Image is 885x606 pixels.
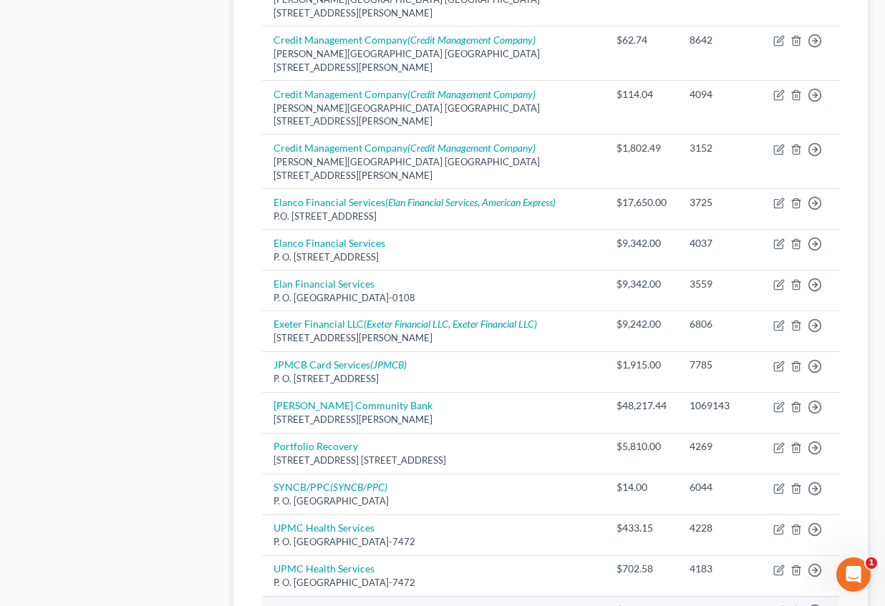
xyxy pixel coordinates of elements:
div: 8642 [690,33,750,47]
div: $9,342.00 [616,236,667,250]
div: 4094 [690,87,750,102]
div: $1,915.00 [616,358,667,372]
div: $114.04 [616,87,667,102]
div: P. O. [GEOGRAPHIC_DATA]-7472 [274,576,594,590]
i: (Exeter Financial LLC, Exeter Financial LLC) [364,318,537,330]
iframe: Intercom live chat [836,557,871,592]
span: 1 [866,557,877,569]
i: (Credit Management Company) [407,34,536,46]
div: $48,217.44 [616,399,667,413]
div: P. O. [GEOGRAPHIC_DATA]-7472 [274,535,594,549]
a: Elan Financial Services [274,278,374,290]
a: Elanco Financial Services [274,237,385,249]
div: 7785 [690,358,750,372]
div: $9,342.00 [616,277,667,291]
div: $5,810.00 [616,439,667,454]
div: $17,650.00 [616,195,667,210]
i: (JPMCB) [370,358,407,371]
div: [STREET_ADDRESS][PERSON_NAME] [274,413,594,426]
div: 6806 [690,317,750,331]
a: Exeter Financial LLC(Exeter Financial LLC, Exeter Financial LLC) [274,318,537,330]
i: (Credit Management Company) [407,88,536,100]
div: $1,802.49 [616,141,667,155]
a: Credit Management Company(Credit Management Company) [274,142,536,154]
div: 6044 [690,480,750,494]
a: Credit Management Company(Credit Management Company) [274,34,536,46]
div: 4183 [690,562,750,576]
div: [STREET_ADDRESS][PERSON_NAME] [274,331,594,345]
a: [PERSON_NAME] Community Bank [274,399,432,411]
div: P. O. [GEOGRAPHIC_DATA] [274,494,594,508]
div: $62.74 [616,33,667,47]
i: (SYNCB/PPC) [330,481,387,493]
a: Credit Management Company(Credit Management Company) [274,88,536,100]
div: 3559 [690,277,750,291]
div: 1069143 [690,399,750,413]
div: P. O. [GEOGRAPHIC_DATA]-0108 [274,291,594,305]
div: $702.58 [616,562,667,576]
a: UPMC Health Services [274,522,374,534]
div: P. O. [STREET_ADDRESS] [274,250,594,264]
i: (Credit Management Company) [407,142,536,154]
a: SYNCB/PPC(SYNCB/PPC) [274,481,387,493]
div: [PERSON_NAME][GEOGRAPHIC_DATA] [GEOGRAPHIC_DATA][STREET_ADDRESS][PERSON_NAME] [274,102,594,128]
div: [PERSON_NAME][GEOGRAPHIC_DATA] [GEOGRAPHIC_DATA][STREET_ADDRESS][PERSON_NAME] [274,47,594,74]
a: UPMC Health Services [274,562,374,575]
div: 3725 [690,195,750,210]
div: P. O. [STREET_ADDRESS] [274,372,594,386]
div: [STREET_ADDRESS] [STREET_ADDRESS] [274,454,594,467]
div: 4037 [690,236,750,250]
div: $9,242.00 [616,317,667,331]
div: 3152 [690,141,750,155]
div: $433.15 [616,521,667,535]
div: [PERSON_NAME][GEOGRAPHIC_DATA] [GEOGRAPHIC_DATA][STREET_ADDRESS][PERSON_NAME] [274,155,594,182]
div: 4228 [690,521,750,535]
a: JPMCB Card Services(JPMCB) [274,358,407,371]
div: $14.00 [616,480,667,494]
div: P.O. [STREET_ADDRESS] [274,210,594,223]
a: Portfolio Recovery [274,440,358,452]
i: (Elan Financial Services, American Express) [385,196,556,208]
div: 4269 [690,439,750,454]
a: Elanco Financial Services(Elan Financial Services, American Express) [274,196,556,208]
